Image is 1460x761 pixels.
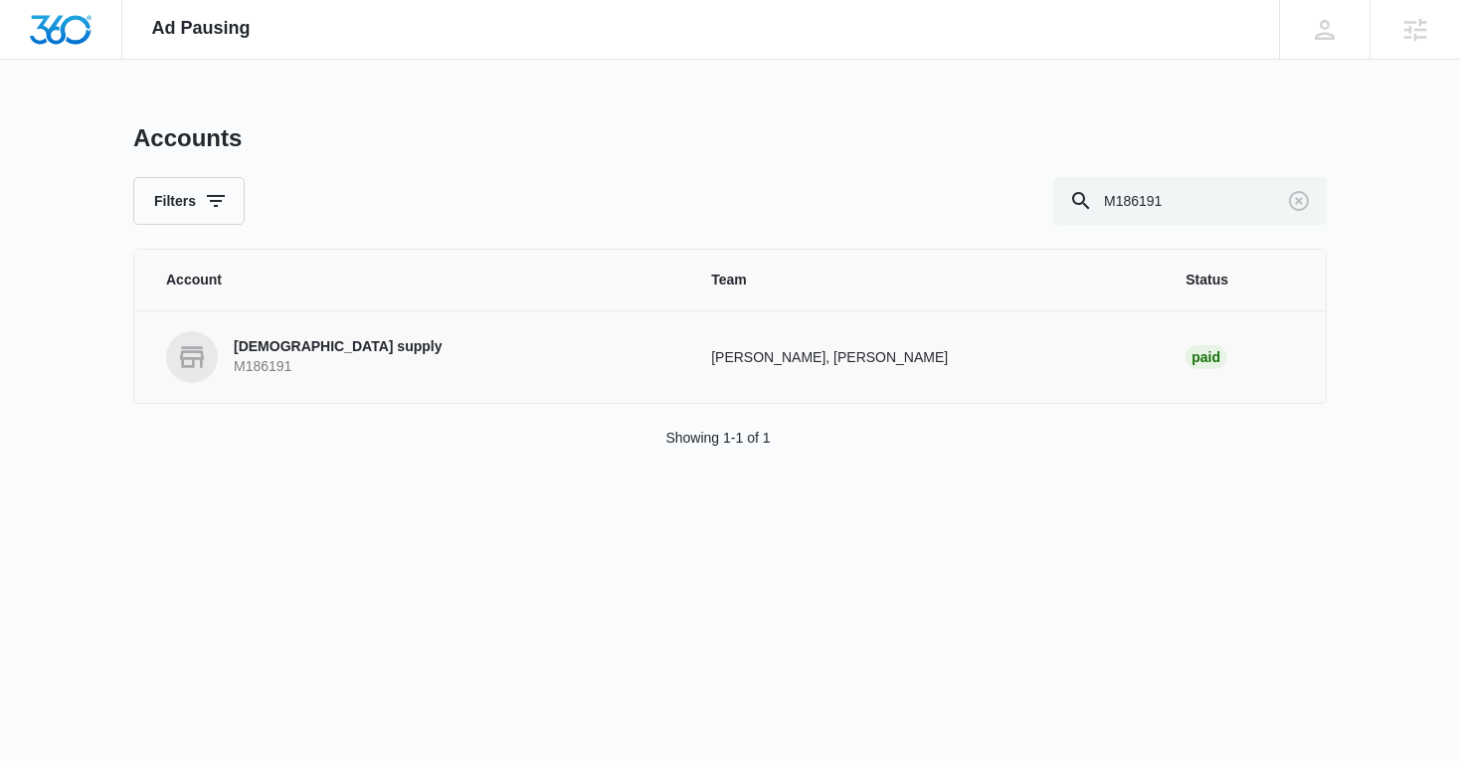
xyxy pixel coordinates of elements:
[52,52,219,68] div: Domain: [DOMAIN_NAME]
[54,115,70,131] img: tab_domain_overview_orange.svg
[166,270,663,290] span: Account
[711,270,1138,290] span: Team
[198,115,214,131] img: tab_keywords_by_traffic_grey.svg
[152,18,251,39] span: Ad Pausing
[234,337,442,357] p: [DEMOGRAPHIC_DATA] supply
[665,428,770,449] p: Showing 1-1 of 1
[1283,185,1315,217] button: Clear
[133,177,245,225] button: Filters
[56,32,97,48] div: v 4.0.25
[220,117,335,130] div: Keywords by Traffic
[1186,270,1294,290] span: Status
[166,331,663,383] a: [DEMOGRAPHIC_DATA] supplyM186191
[133,123,242,153] h1: Accounts
[32,32,48,48] img: logo_orange.svg
[234,357,442,377] p: M186191
[1186,345,1226,369] div: Paid
[1053,177,1327,225] input: Search By Account Number
[711,347,1138,368] p: [PERSON_NAME], [PERSON_NAME]
[32,52,48,68] img: website_grey.svg
[76,117,178,130] div: Domain Overview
